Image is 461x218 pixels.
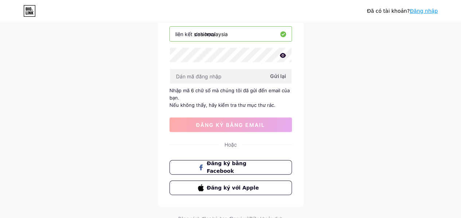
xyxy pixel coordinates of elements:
input: tên người dùng [170,27,292,41]
button: đăng ký bằng email [169,117,292,132]
button: Đăng ký với Apple [169,180,292,195]
a: Đăng nhập [410,8,438,14]
input: Dán mã đăng nhập [170,69,292,83]
font: Đăng ký với Apple [207,185,259,191]
font: Nếu không thấy, hãy kiểm tra thư mục thư rác. [169,102,276,108]
font: Đăng ký bằng Facebook [207,160,246,174]
font: Gửi lại [270,73,286,79]
font: Đã có tài khoản? [367,8,410,14]
button: Đăng ký bằng Facebook [169,160,292,175]
font: đăng ký bằng email [196,122,265,128]
font: Hoặc [224,141,237,148]
font: liên kết sinh học/ [175,31,215,37]
font: Nhập mã 6 chữ số mà chúng tôi đã gửi đến email của bạn. [169,87,290,101]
